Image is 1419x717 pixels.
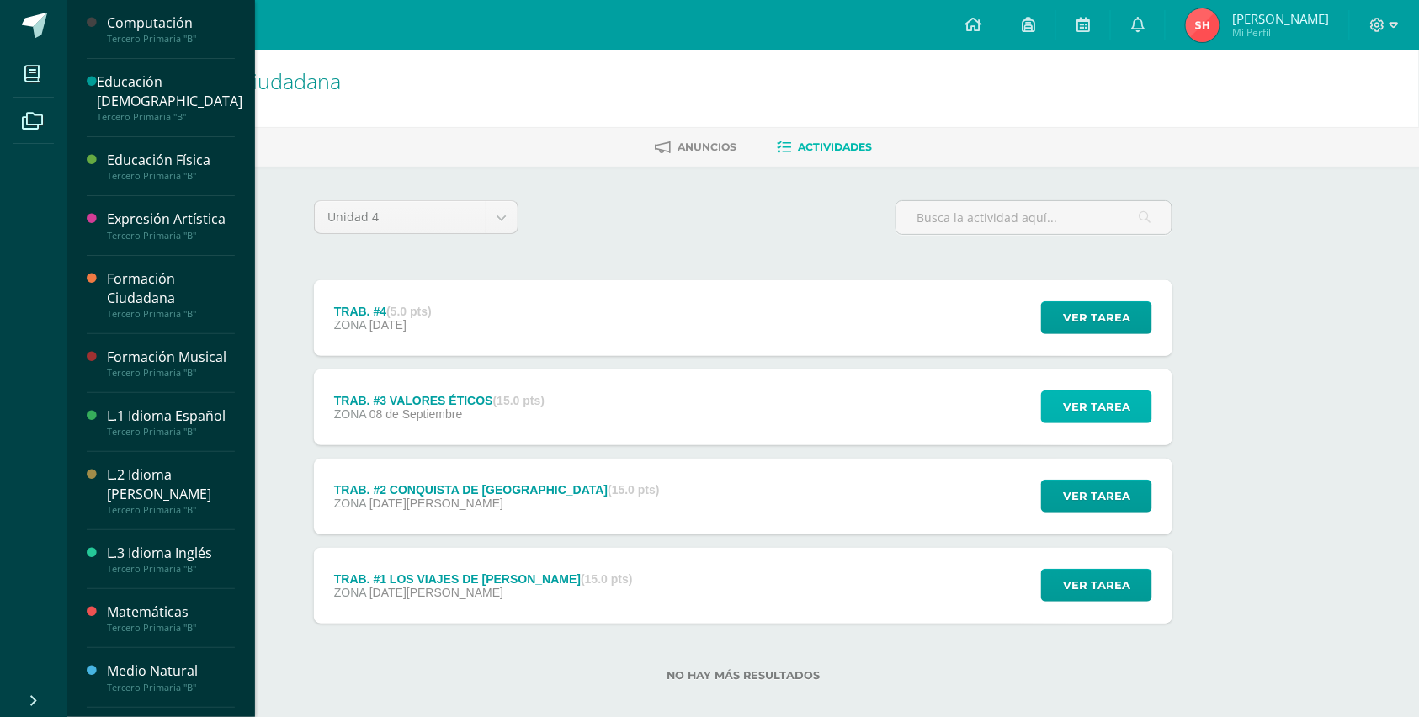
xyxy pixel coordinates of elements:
[107,563,235,575] div: Tercero Primaria "B"
[327,201,473,233] span: Unidad 4
[107,151,235,182] a: Educación FísicaTercero Primaria "B"
[334,318,366,332] span: ZONA
[334,407,366,421] span: ZONA
[1186,8,1220,42] img: 85eae72d3e941af0bf7a8e347557fbb8.png
[107,603,235,622] div: Matemáticas
[314,669,1172,682] label: No hay más resultados
[386,305,432,318] strong: (5.0 pts)
[107,13,235,33] div: Computación
[107,210,235,241] a: Expresión ArtísticaTercero Primaria "B"
[334,586,366,599] span: ZONA
[1063,481,1130,512] span: Ver tarea
[107,661,235,681] div: Medio Natural
[107,622,235,634] div: Tercero Primaria "B"
[97,72,242,111] div: Educación [DEMOGRAPHIC_DATA]
[97,72,242,123] a: Educación [DEMOGRAPHIC_DATA]Tercero Primaria "B"
[334,394,545,407] div: TRAB. #3 VALORES ÉTICOS
[369,407,463,421] span: 08 de Septiembre
[107,367,235,379] div: Tercero Primaria "B"
[777,134,872,161] a: Actividades
[107,13,235,45] a: ComputaciónTercero Primaria "B"
[798,141,872,153] span: Actividades
[107,269,235,320] a: Formación CiudadanaTercero Primaria "B"
[1041,480,1152,513] button: Ver tarea
[107,661,235,693] a: Medio NaturalTercero Primaria "B"
[1041,569,1152,602] button: Ver tarea
[107,170,235,182] div: Tercero Primaria "B"
[334,497,366,510] span: ZONA
[107,426,235,438] div: Tercero Primaria "B"
[581,572,632,586] strong: (15.0 pts)
[107,151,235,170] div: Educación Física
[1232,25,1329,40] span: Mi Perfil
[608,483,659,497] strong: (15.0 pts)
[107,308,235,320] div: Tercero Primaria "B"
[1063,570,1130,601] span: Ver tarea
[107,348,235,367] div: Formación Musical
[334,572,633,586] div: TRAB. #1 LOS VIAJES DE [PERSON_NAME]
[107,348,235,379] a: Formación MusicalTercero Primaria "B"
[107,465,235,504] div: L.2 Idioma [PERSON_NAME]
[107,210,235,229] div: Expresión Artística
[107,544,235,563] div: L.3 Idioma Inglés
[107,230,235,242] div: Tercero Primaria "B"
[107,544,235,575] a: L.3 Idioma InglésTercero Primaria "B"
[107,682,235,693] div: Tercero Primaria "B"
[369,497,503,510] span: [DATE][PERSON_NAME]
[1041,301,1152,334] button: Ver tarea
[369,586,503,599] span: [DATE][PERSON_NAME]
[334,305,432,318] div: TRAB. #4
[315,201,518,233] a: Unidad 4
[1041,390,1152,423] button: Ver tarea
[1063,391,1130,422] span: Ver tarea
[107,465,235,516] a: L.2 Idioma [PERSON_NAME]Tercero Primaria "B"
[97,111,242,123] div: Tercero Primaria "B"
[107,504,235,516] div: Tercero Primaria "B"
[896,201,1172,234] input: Busca la actividad aquí...
[107,406,235,438] a: L.1 Idioma EspañolTercero Primaria "B"
[1063,302,1130,333] span: Ver tarea
[1232,10,1329,27] span: [PERSON_NAME]
[107,33,235,45] div: Tercero Primaria "B"
[493,394,545,407] strong: (15.0 pts)
[369,318,407,332] span: [DATE]
[107,269,235,308] div: Formación Ciudadana
[655,134,736,161] a: Anuncios
[678,141,736,153] span: Anuncios
[334,483,660,497] div: TRAB. #2 CONQUISTA DE [GEOGRAPHIC_DATA]
[107,603,235,634] a: MatemáticasTercero Primaria "B"
[107,406,235,426] div: L.1 Idioma Español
